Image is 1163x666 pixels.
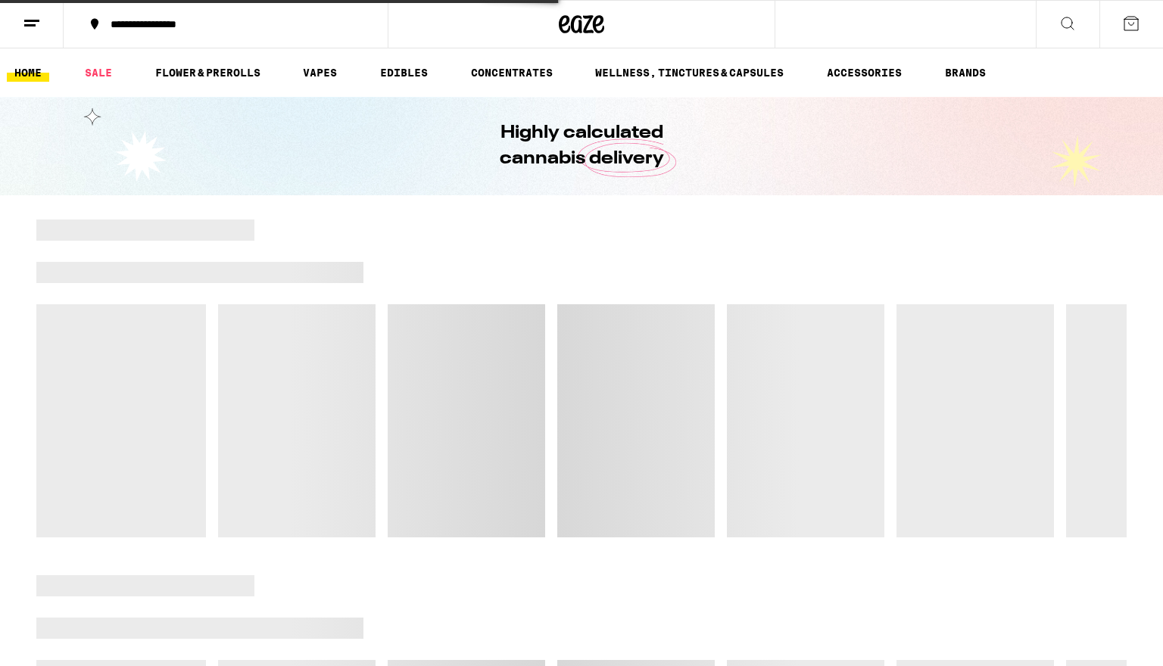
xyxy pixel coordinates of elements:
[148,64,268,82] a: FLOWER & PREROLLS
[819,64,909,82] a: ACCESSORIES
[373,64,435,82] a: EDIBLES
[295,64,345,82] a: VAPES
[463,64,560,82] a: CONCENTRATES
[937,64,993,82] a: BRANDS
[457,120,706,172] h1: Highly calculated cannabis delivery
[7,64,49,82] a: HOME
[588,64,791,82] a: WELLNESS, TINCTURES & CAPSULES
[77,64,120,82] a: SALE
